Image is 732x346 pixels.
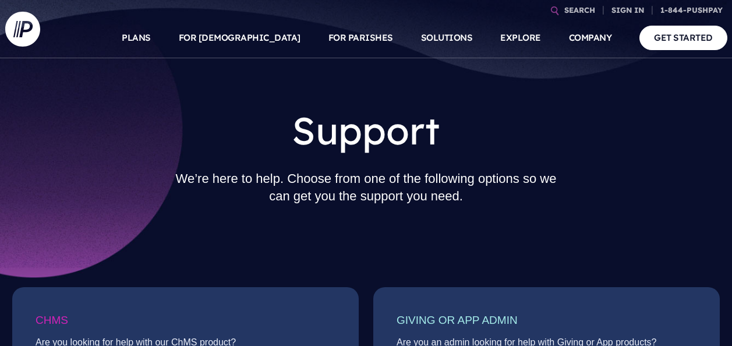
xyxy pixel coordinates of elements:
a: COMPANY [569,17,612,58]
a: PLANS [122,17,151,58]
h3: ChMS [36,310,335,335]
a: GET STARTED [639,26,727,50]
a: FOR [DEMOGRAPHIC_DATA] [179,17,300,58]
h1: Support [165,100,567,161]
a: SOLUTIONS [421,17,473,58]
a: FOR PARISHES [328,17,393,58]
h2: We’re here to help. Choose from one of the following options so we can get you the support you need. [165,161,567,214]
h3: Giving or App Admin [397,310,696,335]
a: EXPLORE [500,17,541,58]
